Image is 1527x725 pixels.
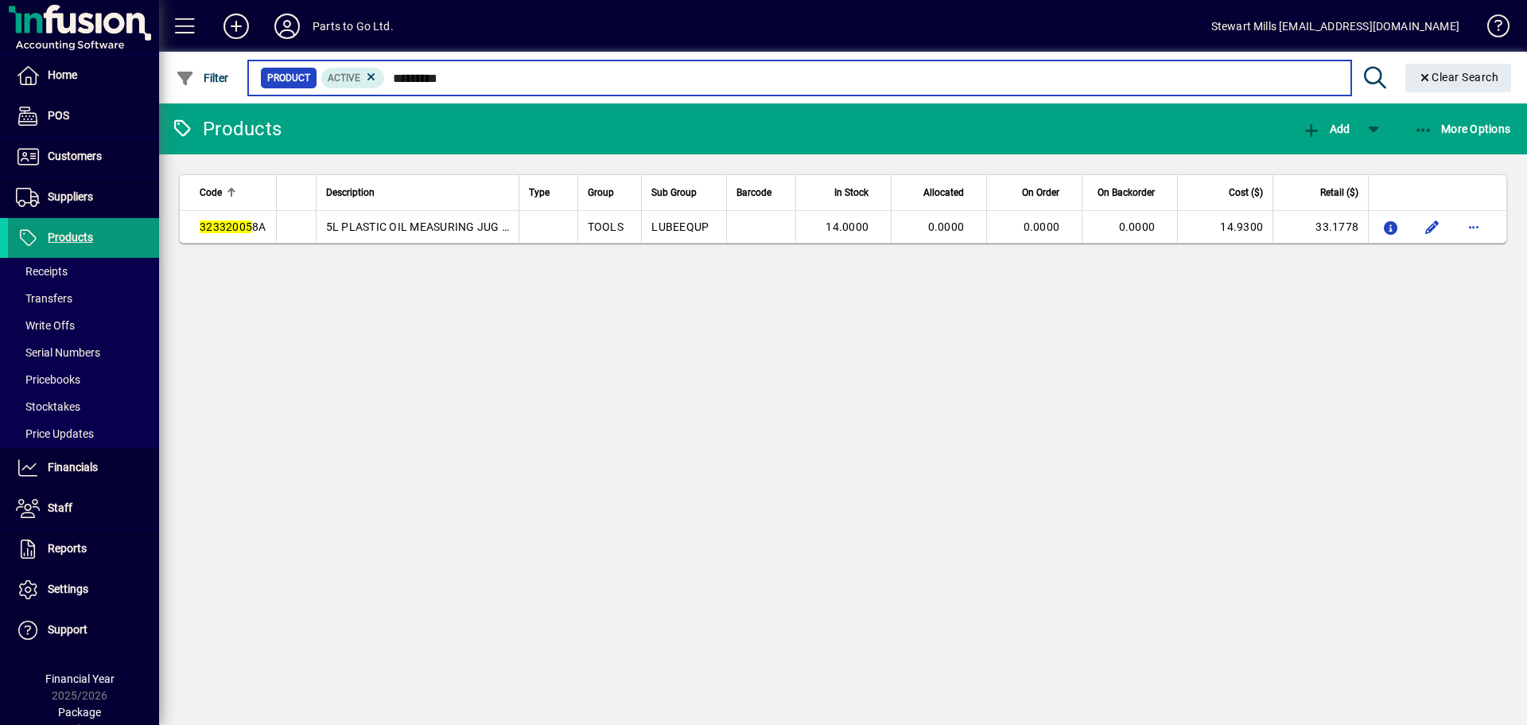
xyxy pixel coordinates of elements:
div: In Stock [806,184,883,201]
span: TOOLS [588,220,624,233]
td: 14.9300 [1177,211,1272,243]
div: Sub Group [651,184,717,201]
a: POS [8,96,159,136]
a: Reports [8,529,159,569]
span: POS [48,109,69,122]
div: Allocated [901,184,978,201]
span: Home [48,68,77,81]
button: More options [1461,214,1486,240]
span: Customers [48,150,102,162]
div: Description [326,184,510,201]
span: Sub Group [651,184,697,201]
span: Staff [48,501,72,514]
div: On Order [997,184,1074,201]
span: Financial Year [45,672,115,685]
div: Barcode [736,184,786,201]
span: Type [529,184,550,201]
a: Price Updates [8,420,159,447]
a: Support [8,610,159,650]
span: Code [200,184,222,201]
span: Suppliers [48,190,93,203]
div: Group [588,184,632,201]
span: Active [328,72,360,84]
a: Transfers [8,285,159,312]
span: 5L PLASTIC OIL MEASURING JUG AND SCREW LID AND FLEXI OUTLET [326,220,688,233]
a: Serial Numbers [8,339,159,366]
span: 0.0000 [1119,220,1156,233]
td: 33.1778 [1272,211,1368,243]
span: Financials [48,461,98,474]
span: Retail ($) [1320,184,1358,201]
a: Staff [8,489,159,528]
a: Knowledge Base [1475,3,1507,55]
span: In Stock [834,184,868,201]
span: Reports [48,542,87,555]
span: Filter [176,72,229,84]
span: LUBEEQUP [651,220,709,233]
span: Support [48,623,87,636]
span: Allocated [923,184,964,201]
span: Add [1302,123,1350,135]
button: Clear [1405,64,1512,92]
a: Suppliers [8,177,159,217]
span: Stocktakes [16,400,80,413]
span: Receipts [16,265,68,278]
mat-chip: Activation Status: Active [321,68,385,88]
button: More Options [1410,115,1515,143]
span: 14.0000 [826,220,868,233]
div: Products [171,116,282,142]
a: Home [8,56,159,95]
span: Product [267,70,310,86]
div: Type [529,184,567,201]
span: More Options [1414,123,1511,135]
span: Description [326,184,375,201]
div: On Backorder [1092,184,1169,201]
a: Pricebooks [8,366,159,393]
span: Barcode [736,184,771,201]
span: 0.0000 [928,220,965,233]
button: Filter [172,64,233,92]
a: Stocktakes [8,393,159,420]
a: Customers [8,137,159,177]
span: Serial Numbers [16,346,100,359]
button: Add [211,12,262,41]
span: 8A [200,220,266,233]
span: Pricebooks [16,373,80,386]
a: Receipts [8,258,159,285]
span: Transfers [16,292,72,305]
span: On Backorder [1098,184,1155,201]
div: Stewart Mills [EMAIL_ADDRESS][DOMAIN_NAME] [1211,14,1459,39]
span: Clear Search [1418,71,1499,84]
span: Cost ($) [1229,184,1263,201]
span: Write Offs [16,319,75,332]
a: Settings [8,570,159,610]
span: Price Updates [16,427,94,440]
span: 0.0000 [1024,220,1060,233]
span: On Order [1022,184,1059,201]
div: Code [200,184,266,201]
button: Add [1298,115,1354,143]
div: Parts to Go Ltd. [313,14,394,39]
button: Profile [262,12,313,41]
a: Write Offs [8,312,159,339]
em: 32332005 [200,220,252,233]
span: Products [48,231,93,244]
span: Package [58,706,101,719]
button: Edit [1420,214,1445,240]
span: Group [588,184,614,201]
span: Settings [48,583,88,595]
a: Financials [8,448,159,488]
